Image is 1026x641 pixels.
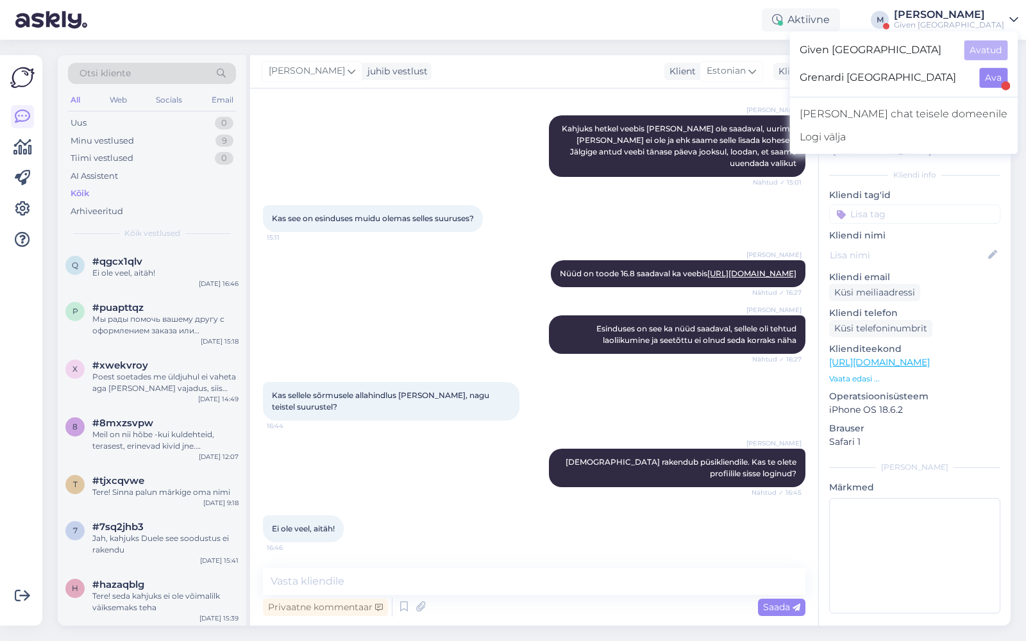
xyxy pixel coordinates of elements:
[92,521,144,533] span: #7sq2jhb3
[92,487,239,498] div: Tere! Sinna palun märkige oma nimi
[566,457,798,478] span: [DEMOGRAPHIC_DATA] rakendub püsikliendile. Kas te olete profiilile sisse loginud?
[92,475,144,487] span: #tjxcqvwe
[707,269,796,278] a: [URL][DOMAIN_NAME]
[829,169,1000,181] div: Kliendi info
[752,488,802,497] span: Nähtud ✓ 16:45
[746,250,802,260] span: [PERSON_NAME]
[92,256,142,267] span: #qgcx1qlv
[871,11,889,29] div: M
[762,8,840,31] div: Aktiivne
[72,364,78,374] span: x
[215,117,233,129] div: 0
[72,306,78,316] span: p
[829,390,1000,403] p: Operatsioonisüsteem
[752,354,802,364] span: Nähtud ✓ 16:27
[68,92,83,108] div: All
[92,533,239,556] div: Jah, kahjuks Duele see soodustus ei rakendu
[267,421,315,431] span: 16:44
[272,213,474,223] span: Kas see on esinduses muidu olemas selles suuruses?
[829,284,920,301] div: Küsi meiliaadressi
[562,124,798,168] span: Kahjuks hetkel veebis [PERSON_NAME] ole saadaval, uurime, [PERSON_NAME] ei ole ja ehk saame selle...
[199,452,239,462] div: [DATE] 12:07
[73,479,78,489] span: t
[829,403,1000,417] p: iPhone OS 18.6.2
[72,583,78,593] span: h
[894,10,1004,20] div: [PERSON_NAME]
[215,152,233,165] div: 0
[800,68,969,88] span: Grenardi [GEOGRAPHIC_DATA]
[753,178,802,187] span: Nähtud ✓ 15:01
[763,601,800,613] span: Saada
[746,105,802,115] span: [PERSON_NAME]
[800,40,954,60] span: Given [GEOGRAPHIC_DATA]
[596,324,798,345] span: Esinduses on see ka nüüd saadaval, sellele oli tehtud laoliikumine ja seetõttu ei olnud seda korr...
[199,613,239,623] div: [DATE] 15:39
[789,126,1018,149] div: Logi välja
[92,360,148,371] span: #xwekvroy
[829,462,1000,473] div: [PERSON_NAME]
[92,579,144,590] span: #hazaqblg
[560,269,796,278] span: Nüüd on toode 16.8 saadaval ka veebis
[746,305,802,315] span: [PERSON_NAME]
[92,417,153,429] span: #8mxzsvpw
[829,422,1000,435] p: Brauser
[72,260,78,270] span: q
[71,152,133,165] div: Tiimi vestlused
[215,135,233,147] div: 9
[829,229,1000,242] p: Kliendi nimi
[830,248,986,262] input: Lisa nimi
[773,65,828,78] div: Klienditugi
[92,429,239,452] div: Meil on nii hõbe -kui kuldehteid, terasest, erinevad kivid jne. [PERSON_NAME] ehe teid konkreetse...
[829,271,1000,284] p: Kliendi email
[269,64,345,78] span: [PERSON_NAME]
[362,65,428,78] div: juhib vestlust
[829,306,1000,320] p: Kliendi telefon
[272,524,335,533] span: Ei ole veel, aitäh!
[73,526,78,535] span: 7
[209,92,236,108] div: Email
[92,313,239,337] div: Мы рады помочь вашему другу с оформлением заказа или предоставить любую необходимую информацию.
[267,233,315,242] span: 15:11
[829,356,930,368] a: [URL][DOMAIN_NAME]
[71,187,89,200] div: Kõik
[198,394,239,404] div: [DATE] 14:49
[201,337,239,346] div: [DATE] 15:18
[92,371,239,394] div: Poest soetades me üldjuhul ei vaheta aga [PERSON_NAME] vajadus, siis andke meile [PERSON_NAME] le...
[707,64,746,78] span: Estonian
[829,188,1000,202] p: Kliendi tag'id
[979,68,1007,88] button: Ava
[272,390,491,412] span: Kas sellele sõrmusele allahindlus [PERSON_NAME], nagu teistel suurustel?
[267,543,315,553] span: 16:46
[789,103,1018,126] a: [PERSON_NAME] chat teisele domeenile
[894,10,1018,30] a: [PERSON_NAME]Given [GEOGRAPHIC_DATA]
[124,228,180,239] span: Kõik vestlused
[71,117,87,129] div: Uus
[107,92,130,108] div: Web
[263,599,388,616] div: Privaatne kommentaar
[664,65,696,78] div: Klient
[894,20,1004,30] div: Given [GEOGRAPHIC_DATA]
[203,498,239,508] div: [DATE] 9:18
[153,92,185,108] div: Socials
[72,422,78,431] span: 8
[829,481,1000,494] p: Märkmed
[829,373,1000,385] p: Vaata edasi ...
[829,204,1000,224] input: Lisa tag
[92,302,144,313] span: #puapttqz
[92,267,239,279] div: Ei ole veel, aitäh!
[829,435,1000,449] p: Safari 1
[71,135,134,147] div: Minu vestlused
[964,40,1007,60] button: Avatud
[10,65,35,90] img: Askly Logo
[71,205,123,218] div: Arhiveeritud
[92,590,239,613] div: Tere! seda kahjuks ei ole võimalilk väiksemaks teha
[71,170,118,183] div: AI Assistent
[200,556,239,565] div: [DATE] 15:41
[752,288,802,297] span: Nähtud ✓ 16:27
[80,67,131,80] span: Otsi kliente
[829,320,932,337] div: Küsi telefoninumbrit
[199,279,239,288] div: [DATE] 16:46
[829,342,1000,356] p: Klienditeekond
[746,438,802,448] span: [PERSON_NAME]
